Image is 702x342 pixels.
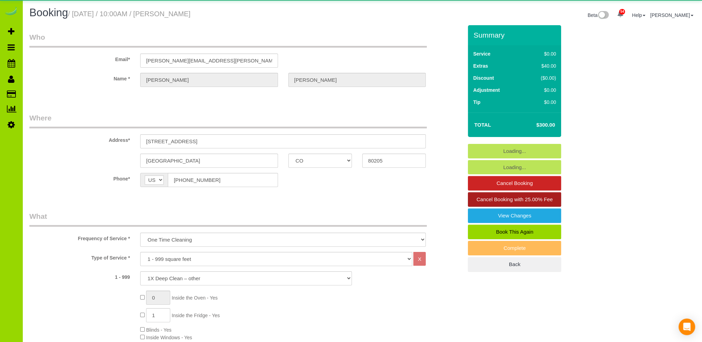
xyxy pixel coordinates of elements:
label: Discount [473,75,494,81]
a: Back [468,257,561,272]
label: Phone* [24,173,135,182]
label: Type of Service * [24,252,135,261]
a: View Changes [468,208,561,223]
a: Cancel Booking [468,176,561,190]
span: Cancel Booking with 25.00% Fee [477,196,553,202]
a: [PERSON_NAME] [650,12,693,18]
input: Last Name* [288,73,426,87]
label: Address* [24,134,135,144]
input: Email* [140,53,278,68]
a: 54 [614,7,627,22]
div: $0.00 [526,87,556,94]
a: Book This Again [468,225,561,239]
span: 54 [619,9,625,14]
div: Open Intercom Messenger [679,319,695,335]
label: Service [473,50,490,57]
label: Adjustment [473,87,500,94]
label: 1 - 999 [24,271,135,281]
h4: $300.00 [516,122,555,128]
img: New interface [597,11,609,20]
span: Inside the Oven - Yes [172,295,218,301]
div: ($0.00) [526,75,556,81]
input: First Name* [140,73,278,87]
div: $0.00 [526,50,556,57]
a: Help [632,12,645,18]
input: Zip Code* [362,154,426,168]
label: Email* [24,53,135,63]
legend: What [29,211,427,227]
legend: Where [29,113,427,128]
a: Cancel Booking with 25.00% Fee [468,192,561,207]
span: Blinds - Yes [146,327,171,333]
span: Booking [29,7,68,19]
input: City* [140,154,278,168]
div: $40.00 [526,62,556,69]
span: Inside Windows - Yes [146,335,192,340]
label: Frequency of Service * [24,233,135,242]
img: Automaid Logo [4,7,18,17]
legend: Who [29,32,427,48]
span: Inside the Fridge - Yes [172,313,220,318]
a: Beta [588,12,609,18]
input: Phone* [168,173,278,187]
label: Extras [473,62,488,69]
label: Tip [473,99,480,106]
div: $0.00 [526,99,556,106]
strong: Total [474,122,491,128]
label: Name * [24,73,135,82]
small: / [DATE] / 10:00AM / [PERSON_NAME] [68,10,190,18]
h3: Summary [473,31,558,39]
